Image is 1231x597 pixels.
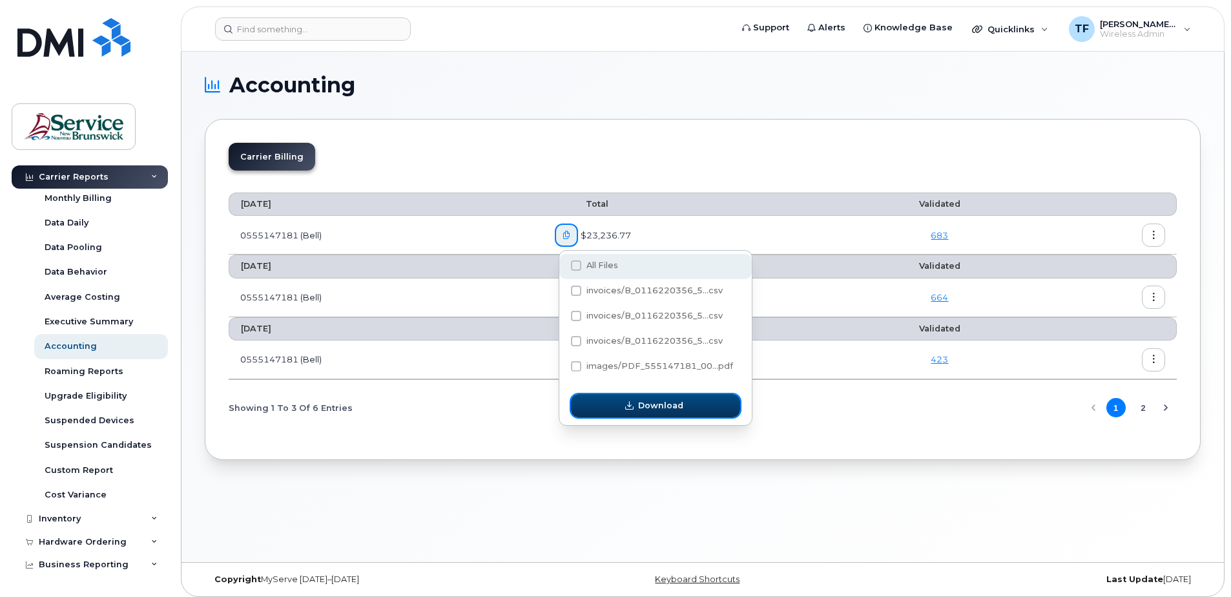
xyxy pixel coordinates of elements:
[214,574,261,584] strong: Copyright
[229,76,355,95] span: Accounting
[555,324,608,333] span: Total
[931,354,948,364] a: 423
[1133,398,1153,417] button: Page 2
[205,574,537,585] div: MyServe [DATE]–[DATE]
[571,313,723,323] span: invoices/B_0116220356_555147181_20092025_DTL.csv
[229,255,543,278] th: [DATE]
[1106,574,1163,584] strong: Last Update
[586,361,733,371] span: images/PDF_555147181_00...pdf
[555,199,608,209] span: Total
[229,216,543,255] td: 0555147181 (Bell)
[571,364,733,373] span: images/PDF_555147181_008_0000000000.pdf
[931,292,948,302] a: 664
[655,574,740,584] a: Keyboard Shortcuts
[229,340,543,379] td: 0555147181 (Bell)
[931,230,948,240] a: 683
[1106,398,1126,417] button: Page 1
[843,255,1037,278] th: Validated
[586,286,723,295] span: invoices/B_0116220356_5...csv
[229,193,543,216] th: [DATE]
[586,336,723,346] span: invoices/B_0116220356_5...csv
[571,394,740,417] button: Download
[229,278,543,317] td: 0555147181 (Bell)
[1156,398,1175,417] button: Next Page
[229,398,353,417] span: Showing 1 To 3 Of 6 Entries
[586,260,618,270] span: All Files
[578,229,631,242] span: $23,236.77
[843,317,1037,340] th: Validated
[555,261,608,271] span: Total
[229,317,543,340] th: [DATE]
[869,574,1201,585] div: [DATE]
[638,399,683,412] span: Download
[586,311,723,320] span: invoices/B_0116220356_5...csv
[571,288,723,298] span: invoices/B_0116220356_555147181_20092025_MOB.csv
[571,339,723,348] span: invoices/B_0116220356_555147181_20092025_ACC.csv
[843,193,1037,216] th: Validated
